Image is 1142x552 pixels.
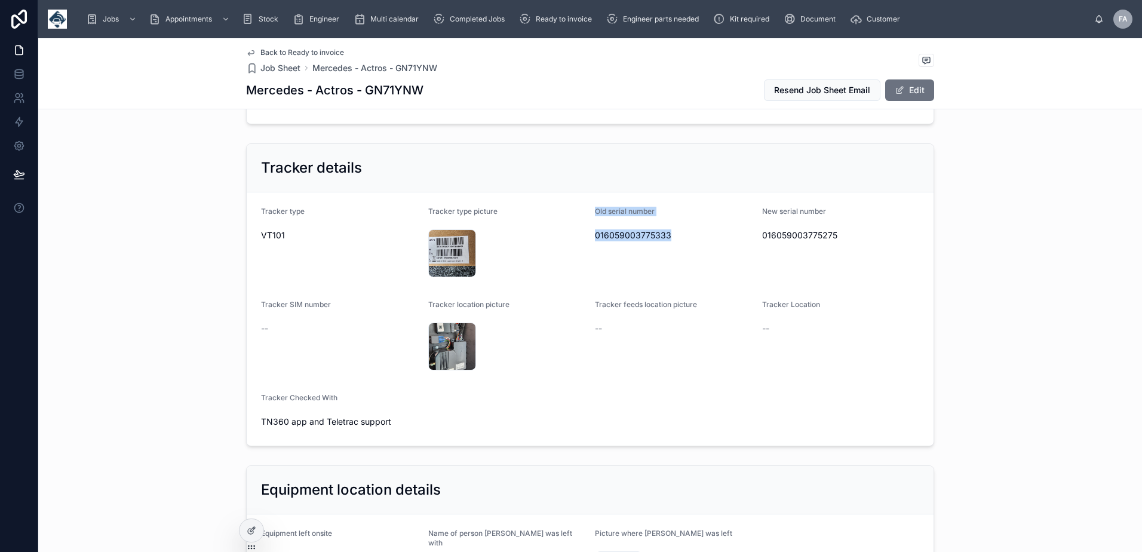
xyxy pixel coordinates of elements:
[246,62,300,74] a: Job Sheet
[885,79,934,101] button: Edit
[261,480,441,499] h2: Equipment location details
[246,82,423,99] h1: Mercedes - Actros - GN71YNW
[309,14,339,24] span: Engineer
[762,229,920,241] span: 016059003775275
[595,300,697,309] span: Tracker feeds location picture
[428,529,572,547] span: Name of person [PERSON_NAME] was left with
[603,8,707,30] a: Engineer parts needed
[595,323,602,335] span: --
[800,14,836,24] span: Document
[536,14,592,24] span: Ready to invoice
[429,8,513,30] a: Completed Jobs
[428,207,498,216] span: Tracker type picture
[261,207,305,216] span: Tracker type
[82,8,143,30] a: Jobs
[246,48,344,57] a: Back to Ready to invoice
[595,229,753,241] span: 016059003775333
[48,10,67,29] img: App logo
[428,300,509,309] span: Tracker location picture
[764,79,880,101] button: Resend Job Sheet Email
[515,8,600,30] a: Ready to invoice
[76,6,1094,32] div: scrollable content
[595,207,655,216] span: Old serial number
[261,229,419,241] span: VT101
[261,158,362,177] h2: Tracker details
[762,323,769,335] span: --
[260,48,344,57] span: Back to Ready to invoice
[762,300,820,309] span: Tracker Location
[1119,14,1128,24] span: FA
[261,529,332,538] span: Equipment left onsite
[370,14,419,24] span: Multi calendar
[730,14,769,24] span: Kit required
[595,529,732,538] span: Picture where [PERSON_NAME] was left
[145,8,236,30] a: Appointments
[780,8,844,30] a: Document
[259,14,278,24] span: Stock
[238,8,287,30] a: Stock
[312,62,437,74] a: Mercedes - Actros - GN71YNW
[261,416,419,428] span: TN360 app and Teletrac support
[846,8,908,30] a: Customer
[450,14,505,24] span: Completed Jobs
[867,14,900,24] span: Customer
[762,207,826,216] span: New serial number
[261,300,331,309] span: Tracker SIM number
[710,8,778,30] a: Kit required
[261,393,337,402] span: Tracker Checked With
[350,8,427,30] a: Multi calendar
[623,14,699,24] span: Engineer parts needed
[103,14,119,24] span: Jobs
[260,62,300,74] span: Job Sheet
[261,323,268,335] span: --
[774,84,870,96] span: Resend Job Sheet Email
[165,14,212,24] span: Appointments
[289,8,348,30] a: Engineer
